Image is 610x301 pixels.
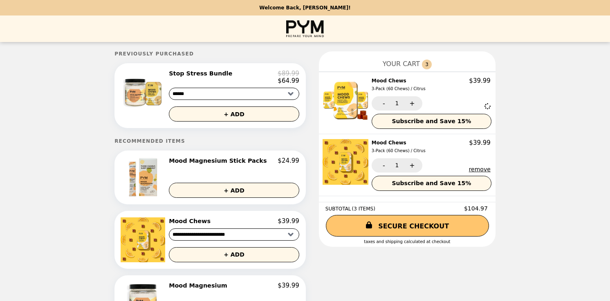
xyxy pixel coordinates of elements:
h2: Mood Magnesium Stick Packs [372,201,457,208]
img: Stop Stress Bundle [120,70,168,115]
img: Mood Chews [323,139,370,185]
h2: Mood Chews [372,139,429,155]
div: 3-Pack (60 Chews) / Citrus [372,147,426,155]
h2: Stop Stress Bundle [169,70,235,77]
button: remove [469,166,491,173]
span: 3 [422,60,432,69]
p: $24.99 [469,201,491,208]
button: - [372,158,394,173]
span: 1 [395,100,399,106]
p: $39.99 [469,77,491,84]
p: Welcome Back, [PERSON_NAME]! [259,5,350,11]
h2: Mood Chews [169,217,214,225]
a: SECURE CHECKOUT [326,215,489,237]
span: $104.97 [464,205,489,212]
span: 1 [395,162,399,168]
img: Mood Chews [121,217,167,262]
button: Subscribe and Save 15% [372,114,491,129]
div: Taxes and Shipping calculated at checkout [325,239,489,244]
span: ( 3 ITEMS ) [352,206,375,212]
button: Subscribe and Save 15% [372,176,491,191]
p: $39.99 [278,282,299,289]
img: Mood Magnesium Stick Packs [324,201,369,244]
button: + ADD [169,247,299,262]
h2: Mood Chews [372,77,429,93]
h2: Mood Magnesium Stick Packs [169,157,270,164]
p: $64.99 [278,77,299,84]
p: $24.99 [278,157,299,164]
img: Brand Logo [286,20,323,37]
img: Mood Chews [323,77,370,123]
button: + [400,96,422,111]
span: SUBTOTAL [325,206,352,212]
p: $39.99 [469,139,491,146]
img: Mood Magnesium Stick Packs [123,157,166,198]
p: $89.99 [278,70,299,77]
select: Select a product variant [169,228,299,241]
button: + ADD [169,183,299,198]
button: - [372,96,394,111]
div: 3-Pack (60 Chews) / Citrus [372,85,426,93]
h2: Mood Magnesium [169,282,230,289]
button: + ADD [169,106,299,122]
select: Select a product variant [169,88,299,100]
h5: Previously Purchased [114,51,306,57]
p: $39.99 [278,217,299,225]
span: YOUR CART [383,60,420,68]
h5: Recommended Items [114,138,306,144]
button: + [400,158,422,173]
